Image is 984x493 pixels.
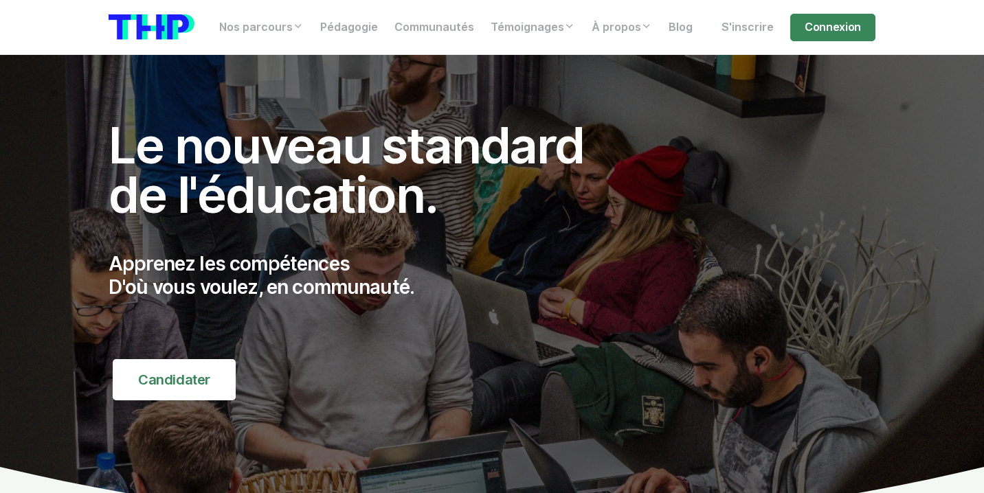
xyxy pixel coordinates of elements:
a: Connexion [790,14,875,41]
h1: Le nouveau standard de l'éducation. [109,121,614,220]
a: Témoignages [482,14,583,41]
a: Pédagogie [312,14,386,41]
a: Blog [660,14,701,41]
img: logo [109,14,194,40]
a: S'inscrire [713,14,782,41]
a: À propos [583,14,660,41]
a: Communautés [386,14,482,41]
p: Apprenez les compétences D'où vous voulez, en communauté. [109,253,614,299]
a: Nos parcours [211,14,312,41]
a: Candidater [113,359,236,400]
